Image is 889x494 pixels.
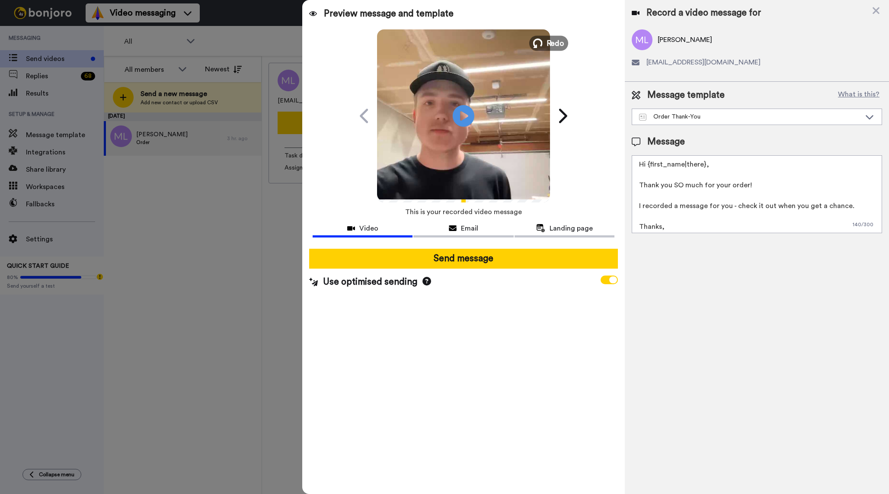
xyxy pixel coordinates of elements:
span: Use optimised sending [323,276,417,289]
textarea: Hi {first_name|there}, Thank you SO much for your order! I recorded a message for you - check it ... [632,155,882,233]
div: Order Thank-You [639,112,861,121]
img: Message-temps.svg [639,114,646,121]
span: This is your recorded video message [405,202,522,221]
span: Message template [647,89,725,102]
span: Landing page [550,223,593,234]
span: Message [647,135,685,148]
span: Email [461,223,478,234]
span: [EMAIL_ADDRESS][DOMAIN_NAME] [646,57,761,67]
button: Send message [309,249,618,269]
span: Video [359,223,378,234]
button: What is this? [835,89,882,102]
